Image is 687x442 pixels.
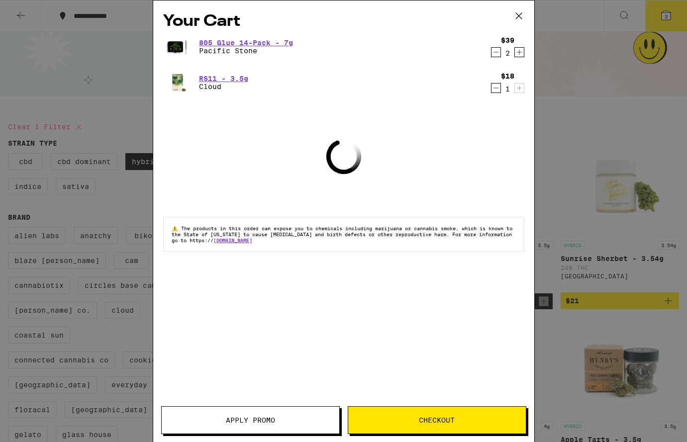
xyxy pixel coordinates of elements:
button: Increment [514,47,524,57]
span: Checkout [419,417,455,424]
div: $18 [501,72,514,80]
p: Pacific Stone [199,47,293,55]
a: 805 Glue 14-Pack - 7g [199,39,293,47]
span: Apply Promo [226,417,275,424]
button: Apply Promo [161,406,340,434]
a: [DOMAIN_NAME] [213,237,252,243]
img: Cloud - RS11 - 3.5g [163,69,191,96]
img: Pacific Stone - 805 Glue 14-Pack - 7g [163,33,191,61]
span: ⚠️ [172,225,181,231]
div: 2 [501,49,514,57]
span: The products in this order can expose you to chemicals including marijuana or cannabis smoke, whi... [172,225,512,243]
div: 1 [501,85,514,93]
p: Cloud [199,83,248,90]
a: RS11 - 3.5g [199,75,248,83]
button: Increment [514,83,524,93]
h2: Your Cart [163,10,524,33]
div: $39 [501,36,514,44]
button: Decrement [491,47,501,57]
button: Decrement [491,83,501,93]
button: Checkout [348,406,526,434]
